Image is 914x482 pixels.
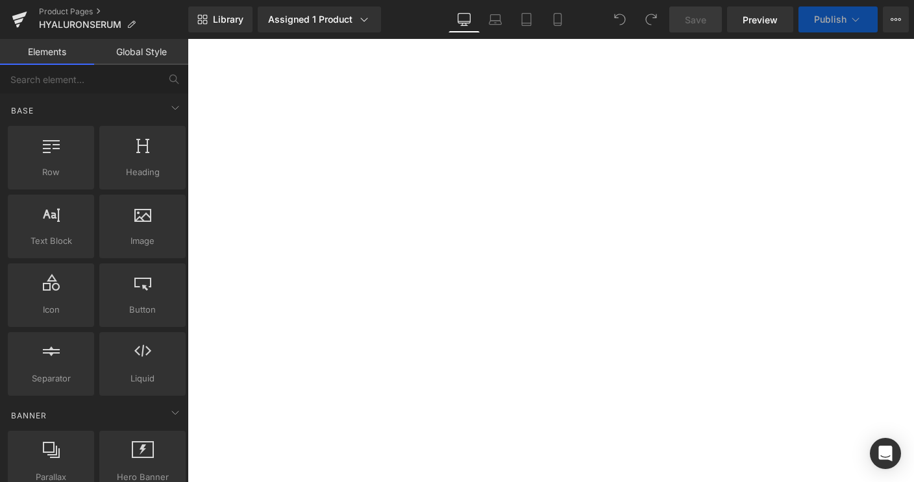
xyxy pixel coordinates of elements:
a: Product Pages [39,6,188,17]
button: Publish [798,6,878,32]
div: Open Intercom Messenger [870,438,901,469]
a: Preview [727,6,793,32]
button: More [883,6,909,32]
a: New Library [188,6,253,32]
span: Save [685,13,706,27]
a: Tablet [511,6,542,32]
a: Laptop [480,6,511,32]
button: Undo [607,6,633,32]
a: Desktop [449,6,480,32]
span: Button [103,303,182,317]
span: Heading [103,165,182,179]
span: Text Block [12,234,90,248]
span: Library [213,14,243,25]
span: Row [12,165,90,179]
button: Redo [638,6,664,32]
span: Image [103,234,182,248]
a: Mobile [542,6,573,32]
span: Icon [12,303,90,317]
div: Assigned 1 Product [268,13,371,26]
span: Base [10,104,35,117]
span: Publish [814,14,846,25]
a: Global Style [94,39,188,65]
span: Liquid [103,372,182,385]
span: HYALURONSERUM [39,19,121,30]
span: Banner [10,409,48,422]
span: Separator [12,372,90,385]
span: Preview [743,13,778,27]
